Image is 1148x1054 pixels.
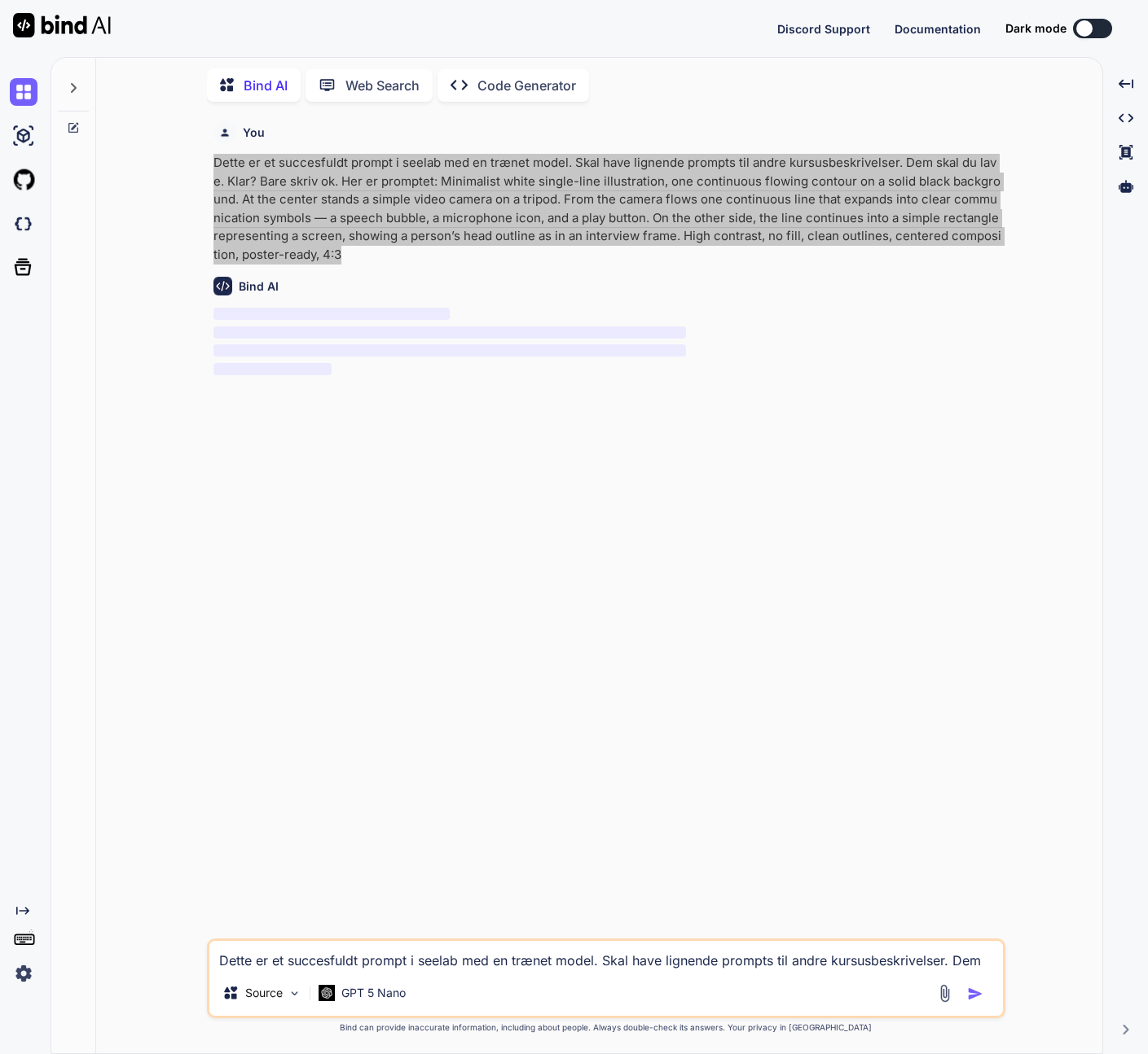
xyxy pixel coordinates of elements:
h6: Bind AI [239,278,279,295]
p: Bind AI [244,76,288,95]
span: ‌ [213,344,687,356]
img: githubLight [10,166,37,194]
img: Bind AI [13,13,111,37]
p: Bind can provide inaccurate information, including about people. Always double-check its answers.... [207,1021,1005,1034]
img: GPT 5 Nano [319,985,335,1000]
p: Web Search [345,76,420,95]
span: Documentation [895,22,981,36]
img: darkCloudIdeIcon [10,210,37,238]
h6: You [243,125,265,141]
span: Dark mode [1005,20,1067,37]
img: attachment [935,984,954,1003]
img: chat [10,78,37,106]
img: settings [10,960,37,987]
button: Documentation [895,20,981,37]
button: Discord Support [777,20,870,37]
p: Source [245,985,283,1001]
img: ai-studio [10,122,37,150]
span: ‌ [213,308,450,320]
p: Dette er et succesfuldt prompt i seelab med en trænet model. Skal have lignende prompts til andre... [213,154,1002,264]
span: ‌ [213,363,332,375]
img: Pick Models [288,986,301,1000]
span: ‌ [213,326,687,339]
span: Discord Support [777,22,870,36]
p: Code Generator [477,76,576,95]
p: GPT 5 Nano [341,985,406,1001]
img: icon [967,986,983,1002]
